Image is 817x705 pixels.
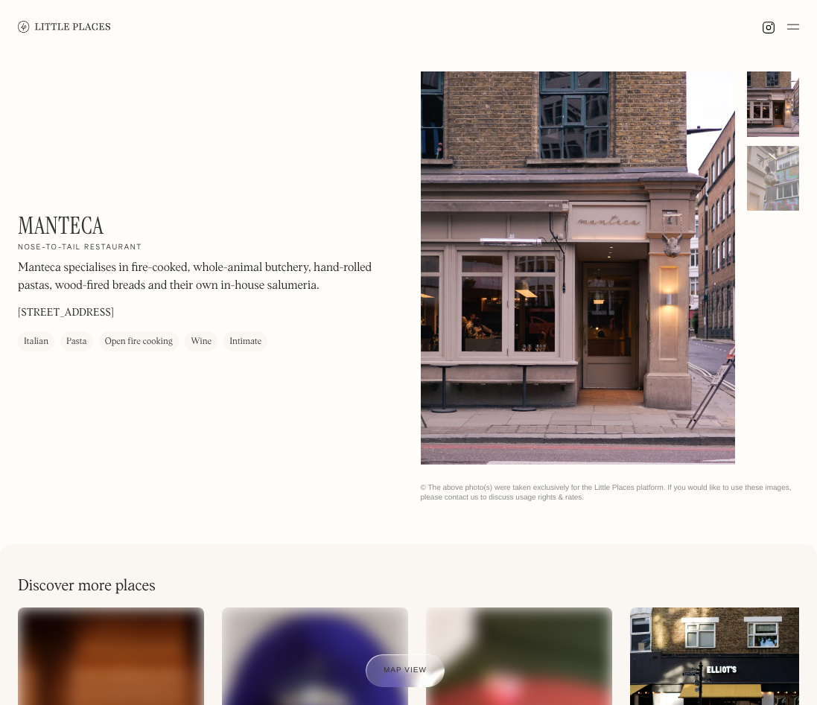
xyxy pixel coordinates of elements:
[18,211,104,240] h1: Manteca
[421,483,800,503] div: © The above photo(s) were taken exclusively for the Little Places platform. If you would like to ...
[105,335,173,350] div: Open fire cooking
[24,335,48,350] div: Italian
[18,306,114,322] p: [STREET_ADDRESS]
[229,335,261,350] div: Intimate
[191,335,212,350] div: Wine
[66,335,87,350] div: Pasta
[18,577,156,596] h2: Discover more places
[18,260,397,296] p: Manteca specialises in fire-cooked, whole-animal butchery, hand-rolled pastas, wood-fired breads ...
[366,654,445,687] a: Map view
[18,243,142,254] h2: Nose-to-tail restaurant
[384,666,427,674] span: Map view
